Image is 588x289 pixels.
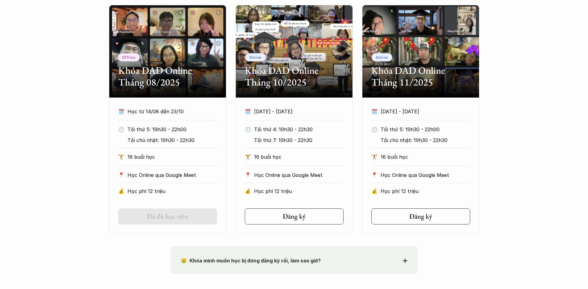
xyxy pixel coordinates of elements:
p: 🏋️ [371,152,377,161]
h2: Khóa DAD Online Tháng 08/2025 [118,65,217,88]
p: 🕙 [371,125,377,134]
p: Học phí 12 triệu [254,186,344,196]
p: Offline [122,55,135,59]
p: Tối chủ nhật: 19h30 - 22h30 [381,136,467,145]
p: 💰 [371,186,377,196]
p: 16 buổi học [127,152,217,161]
h5: Đã đủ học viên [147,212,188,220]
p: 🕙 [245,125,251,134]
p: 💰 [245,186,251,196]
a: Đăng ký [245,208,344,224]
p: Học phí 12 triệu [381,186,470,196]
p: Tối thứ 5: 19h30 - 22h00 [381,125,467,134]
a: Đăng ký [371,208,470,224]
p: 16 buổi học [381,152,470,161]
p: Tối chủ nhật: 19h30 - 22h30 [127,136,214,145]
h5: Đăng ký [409,212,432,220]
p: Online [376,55,388,59]
p: 📍 [371,172,377,178]
p: Học Online qua Google Meet [127,170,217,180]
p: 🗓️ [245,107,251,116]
p: Online [249,55,261,59]
h2: Khóa DAD Online Tháng 11/2025 [371,65,470,88]
p: Học Online qua Google Meet [254,170,344,180]
p: Tối thứ 4: 19h30 - 22h30 [254,125,340,134]
h2: Khóa DAD Online Tháng 10/2025 [245,65,344,88]
p: 🏋️ [245,152,251,161]
p: 🗓️ [118,107,124,116]
p: 📍 [245,172,251,178]
p: 📍 [118,172,124,178]
p: Tối thứ 5: 19h30 - 22h00 [127,125,214,134]
p: Học từ 14/08 đến 23/10 [127,107,217,116]
p: 16 buổi học [254,152,344,161]
p: Học Online qua Google Meet [381,170,470,180]
p: 🏋️ [118,152,124,161]
p: 🗓️ [371,107,377,116]
h5: Đăng ký [283,212,306,220]
p: [DATE] - [DATE] [254,107,344,116]
p: 💰 [118,186,124,196]
p: 🕙 [118,125,124,134]
p: Học phí 12 triệu [127,186,217,196]
p: Tối thứ 7: 19h30 - 22h30 [254,136,340,145]
p: [DATE] - [DATE] [381,107,470,116]
strong: 😢 Khóa mình muốn học bị đóng đăng ký rồi, làm sao giờ? [181,258,321,264]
